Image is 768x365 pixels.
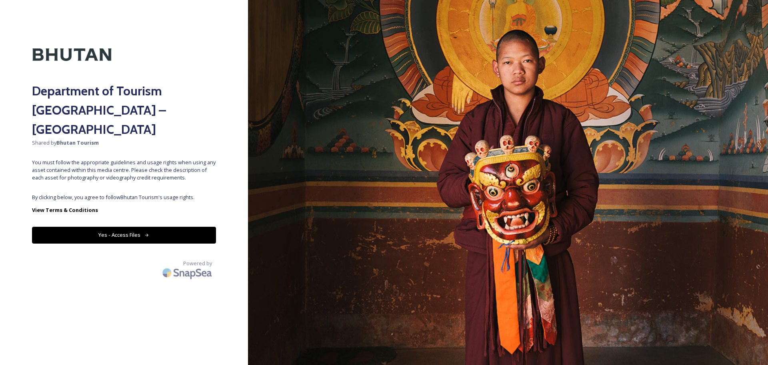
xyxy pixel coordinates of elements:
[160,263,216,282] img: SnapSea Logo
[32,139,216,147] span: Shared by
[32,194,216,201] span: By clicking below, you agree to follow Bhutan Tourism 's usage rights.
[32,81,216,139] h2: Department of Tourism [GEOGRAPHIC_DATA] – [GEOGRAPHIC_DATA]
[32,227,216,243] button: Yes - Access Files
[56,139,99,146] strong: Bhutan Tourism
[32,206,98,214] strong: View Terms & Conditions
[183,260,212,267] span: Powered by
[32,159,216,182] span: You must follow the appropriate guidelines and usage rights when using any asset contained within...
[32,32,112,77] img: Kingdom-of-Bhutan-Logo.png
[32,205,216,215] a: View Terms & Conditions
